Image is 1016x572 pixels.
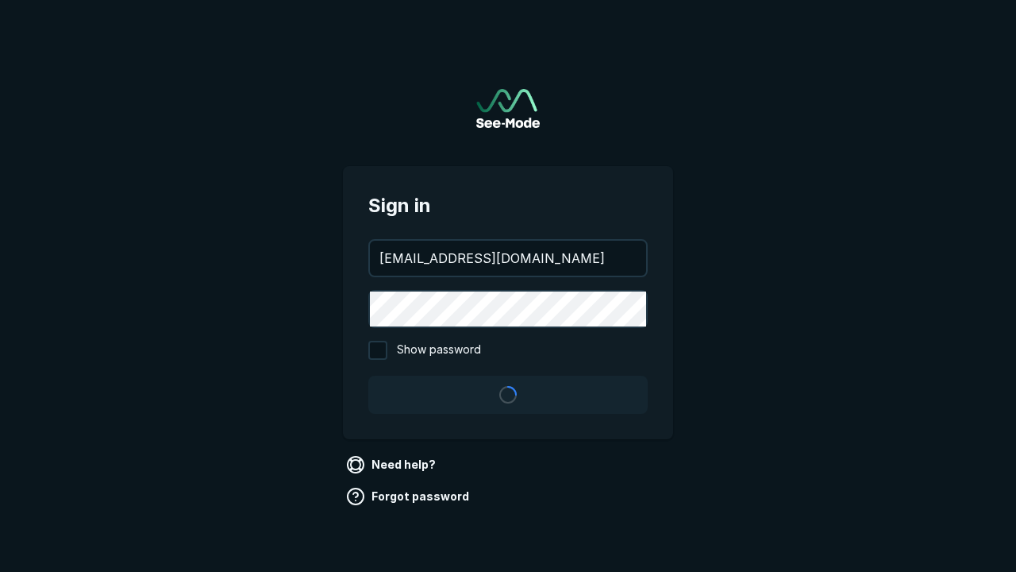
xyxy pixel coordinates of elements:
a: Go to sign in [476,89,540,128]
a: Need help? [343,452,442,477]
img: See-Mode Logo [476,89,540,128]
input: your@email.com [370,241,646,276]
span: Show password [397,341,481,360]
a: Forgot password [343,484,475,509]
span: Sign in [368,191,648,220]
